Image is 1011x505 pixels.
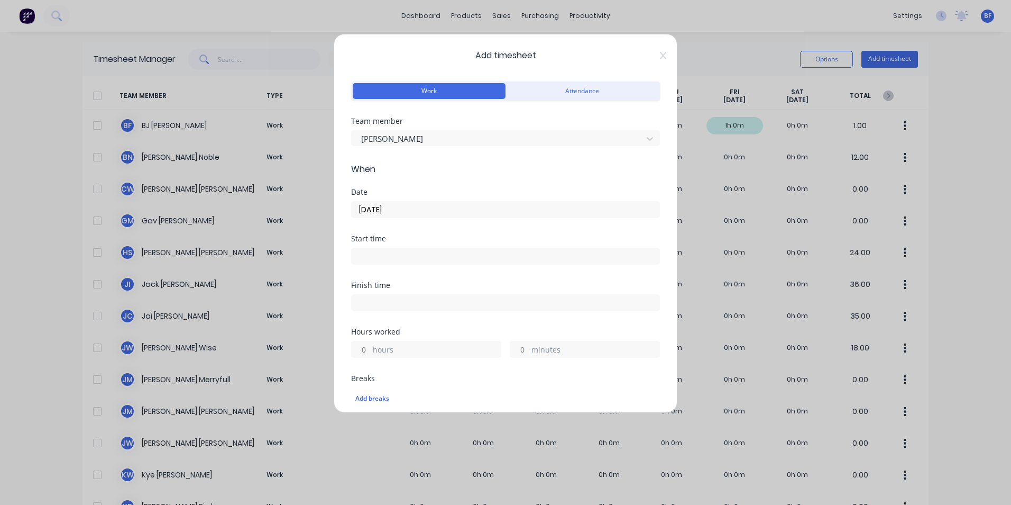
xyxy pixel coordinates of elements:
button: Work [353,83,505,99]
input: 0 [352,341,370,357]
span: When [351,163,660,176]
div: Finish time [351,282,660,289]
div: Team member [351,118,660,125]
button: Attendance [505,83,658,99]
div: Hours worked [351,328,660,336]
div: Add breaks [355,392,656,405]
div: Start time [351,235,660,242]
label: hours [373,344,501,357]
div: Date [351,188,660,196]
label: minutes [531,344,659,357]
span: Add timesheet [351,49,660,62]
div: Breaks [351,375,660,382]
input: 0 [510,341,529,357]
